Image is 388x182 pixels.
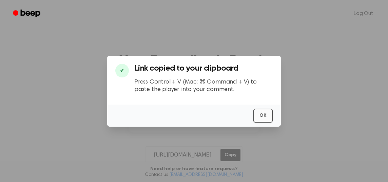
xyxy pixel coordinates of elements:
h3: Link copied to your clipboard [134,64,273,73]
button: OK [253,109,273,123]
a: Log Out [347,5,380,22]
a: Beep [8,7,46,20]
div: ✔ [115,64,129,77]
p: Press Control + V (Mac: ⌘ Command + V) to paste the player into your comment. [134,78,273,94]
